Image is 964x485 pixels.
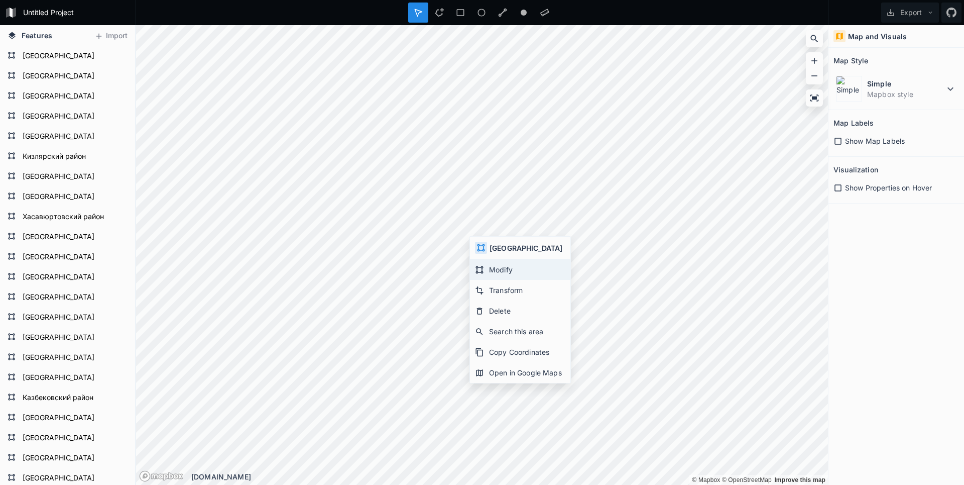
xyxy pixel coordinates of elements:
h2: Visualization [833,162,878,177]
div: Modify [470,259,570,280]
span: Show Properties on Hover [845,182,932,193]
h4: Map and Visuals [848,31,907,42]
button: Export [881,3,939,23]
button: Import [89,28,133,44]
img: Simple [836,76,862,102]
div: Delete [470,301,570,321]
div: Copy Coordinates [470,342,570,362]
div: Search this area [470,321,570,342]
div: Open in Google Maps [470,362,570,383]
div: Transform [470,280,570,301]
a: OpenStreetMap [722,476,772,483]
span: Show Map Labels [845,136,905,146]
a: Mapbox [692,476,720,483]
h4: [GEOGRAPHIC_DATA] [490,243,562,253]
div: [DOMAIN_NAME] [191,471,828,482]
a: Map feedback [774,476,825,483]
h2: Map Labels [833,115,874,131]
a: Mapbox logo [139,470,183,482]
h2: Map Style [833,53,868,68]
span: Features [22,30,52,41]
dd: Mapbox style [867,89,944,100]
dt: Simple [867,78,944,89]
